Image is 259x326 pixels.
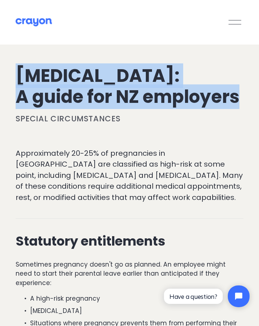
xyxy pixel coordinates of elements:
h1: [MEDICAL_DATA]: A guide for NZ employers [16,65,243,107]
p: Sometimes pregnancy doesn't go as planned. An employee might need to start their parental leave e... [16,260,243,288]
p: Approximately 20-25% of pregnancies in [GEOGRAPHIC_DATA] are classified as high-risk at some poin... [16,148,243,203]
strong: Statutory entitlements [16,232,165,250]
img: Crayon [16,18,52,27]
p: [MEDICAL_DATA] [30,306,243,316]
a: Special circumstances [16,113,120,124]
p: A high-risk pregnancy [30,294,243,304]
iframe: Tidio Chat [158,279,256,313]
